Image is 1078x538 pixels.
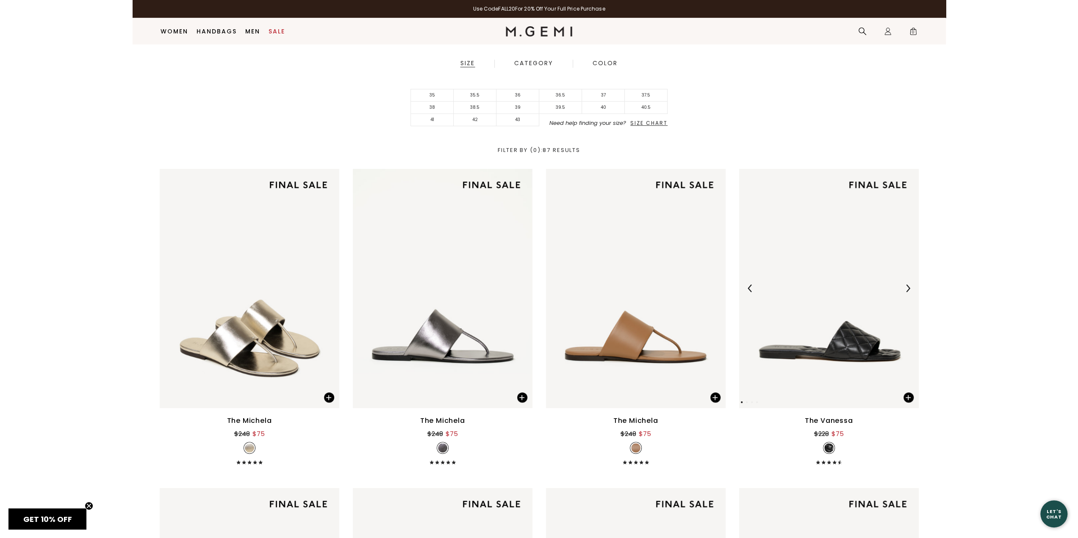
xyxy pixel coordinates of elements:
img: The Michela [353,169,532,408]
div: The Michela [613,416,658,426]
li: 35.5 [454,89,496,102]
div: $75 [831,429,844,439]
img: v_7351345872955_SWATCH_50x.jpg [824,443,834,452]
div: The Vanessa [805,416,853,426]
a: The Michela$248$75 [546,169,726,464]
img: final sale tag [262,174,334,196]
div: Let's Chat [1040,508,1067,519]
img: The Vanessa [739,169,919,408]
div: Filter By (0) : 87 Results [143,147,935,153]
a: Sale [269,28,285,35]
a: Handbags [197,28,237,35]
img: M.Gemi [506,26,572,36]
li: 40.5 [625,102,668,114]
a: Women [161,28,188,35]
span: Size Chart [630,119,668,127]
div: The Michela [227,416,272,426]
li: 43 [496,114,539,126]
img: final sale tag [842,493,914,515]
img: Next Arrow [904,284,912,292]
img: The Michela [546,169,726,408]
li: Need help finding your size? [539,120,668,126]
a: Previous ArrowNext ArrowThe Vanessa$228$75 [739,169,919,464]
li: 40 [582,102,625,114]
strong: FALL20 [498,5,515,12]
img: final sale tag [842,174,914,196]
span: 0 [909,29,917,37]
span: GET 10% OFF [23,514,72,524]
li: 36.5 [539,89,582,102]
div: $248 [621,429,636,439]
a: The Michela$248$75 [353,169,532,464]
img: final sale tag [648,493,721,515]
li: 38.5 [454,102,496,114]
div: Color [592,60,618,67]
img: final sale tag [648,174,721,196]
li: 41 [411,114,454,126]
li: 37.5 [625,89,668,102]
img: The Michela [160,169,339,408]
div: $248 [427,429,443,439]
img: v_7355612495931_SWATCH_50x.jpg [438,443,447,452]
li: 42 [454,114,496,126]
div: $75 [639,429,651,439]
div: $75 [252,429,265,439]
img: final sale tag [455,493,527,515]
a: Men [245,28,260,35]
li: 39.5 [539,102,582,114]
div: Size [460,60,475,67]
button: Close teaser [85,502,93,510]
li: 35 [411,89,454,102]
div: $75 [446,429,458,439]
div: Category [514,60,554,67]
div: $228 [814,429,829,439]
li: 36 [496,89,539,102]
img: final sale tag [455,174,527,196]
div: The Michela [420,416,465,426]
li: 37 [582,89,625,102]
img: v_7355612463163_SWATCH_50x.jpg [245,443,254,452]
div: GET 10% OFFClose teaser [8,508,86,530]
img: final sale tag [262,493,334,515]
li: 39 [496,102,539,114]
img: Previous Arrow [746,284,754,292]
div: $248 [234,429,250,439]
img: v_7355612397627_SWATCH_50x.jpg [631,443,640,452]
a: The Michela$248$75 [160,169,339,464]
li: 38 [411,102,454,114]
